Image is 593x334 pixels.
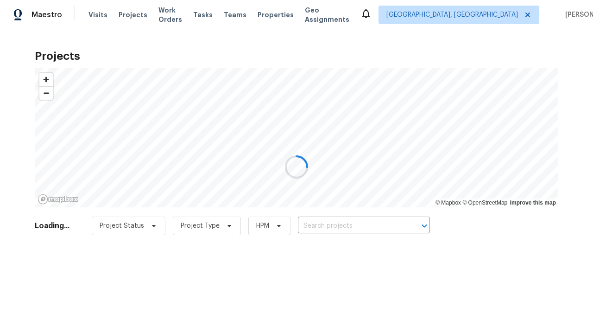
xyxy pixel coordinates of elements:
[510,199,556,206] a: Improve this map
[462,199,507,206] a: OpenStreetMap
[435,199,461,206] a: Mapbox
[39,86,53,100] button: Zoom out
[39,73,53,86] button: Zoom in
[39,87,53,100] span: Zoom out
[38,194,78,205] a: Mapbox homepage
